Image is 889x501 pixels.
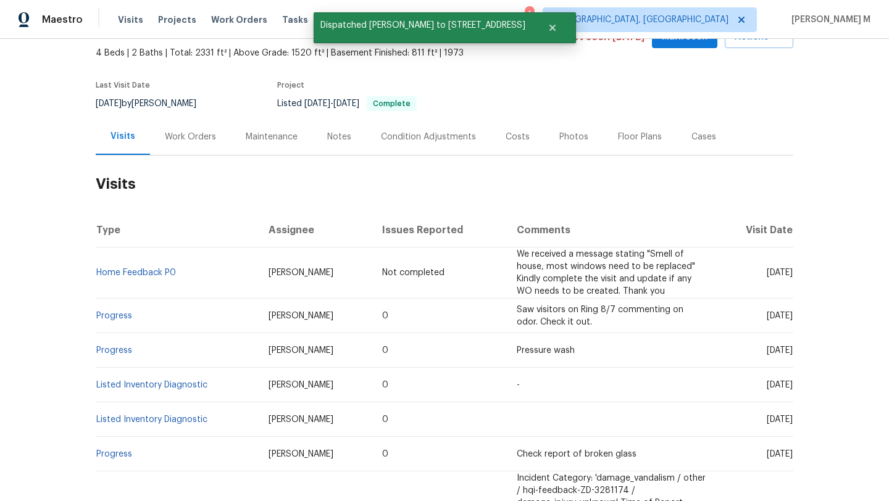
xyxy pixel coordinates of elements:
[118,14,143,26] span: Visits
[767,312,793,320] span: [DATE]
[277,81,304,89] span: Project
[96,47,543,59] span: 4 Beds | 2 Baths | Total: 2331 ft² | Above Grade: 1520 ft² | Basement Finished: 811 ft² | 1973
[96,381,207,389] a: Listed Inventory Diagnostic
[111,130,135,143] div: Visits
[507,213,716,247] th: Comments
[259,213,372,247] th: Assignee
[269,415,333,424] span: [PERSON_NAME]
[716,213,793,247] th: Visit Date
[517,305,683,326] span: Saw visitors on Ring 8/7 commenting on odor. Check it out.
[382,381,388,389] span: 0
[372,213,507,247] th: Issues Reported
[525,7,533,20] div: 1
[532,15,573,40] button: Close
[246,131,298,143] div: Maintenance
[96,81,150,89] span: Last Visit Date
[767,381,793,389] span: [DATE]
[269,381,333,389] span: [PERSON_NAME]
[269,312,333,320] span: [PERSON_NAME]
[691,131,716,143] div: Cases
[517,450,636,458] span: Check report of broken glass
[368,100,415,107] span: Complete
[517,381,520,389] span: -
[327,131,351,143] div: Notes
[517,250,695,296] span: We received a message stating "Smell of house, most windows need to be replaced" Kindly complete ...
[96,312,132,320] a: Progress
[96,99,122,108] span: [DATE]
[269,450,333,458] span: [PERSON_NAME]
[314,12,532,38] span: Dispatched [PERSON_NAME] to [STREET_ADDRESS]
[382,268,444,277] span: Not completed
[517,346,575,355] span: Pressure wash
[506,131,530,143] div: Costs
[559,131,588,143] div: Photos
[767,346,793,355] span: [DATE]
[304,99,330,108] span: [DATE]
[158,14,196,26] span: Projects
[767,415,793,424] span: [DATE]
[767,450,793,458] span: [DATE]
[96,213,259,247] th: Type
[96,96,211,111] div: by [PERSON_NAME]
[382,346,388,355] span: 0
[165,131,216,143] div: Work Orders
[96,346,132,355] a: Progress
[618,131,662,143] div: Floor Plans
[382,312,388,320] span: 0
[269,346,333,355] span: [PERSON_NAME]
[382,415,388,424] span: 0
[787,14,870,26] span: [PERSON_NAME] M
[304,99,359,108] span: -
[269,268,333,277] span: [PERSON_NAME]
[96,155,793,213] h2: Visits
[211,14,267,26] span: Work Orders
[333,99,359,108] span: [DATE]
[42,14,83,26] span: Maestro
[96,450,132,458] a: Progress
[96,415,207,424] a: Listed Inventory Diagnostic
[277,99,417,108] span: Listed
[381,131,476,143] div: Condition Adjustments
[767,268,793,277] span: [DATE]
[282,15,308,24] span: Tasks
[382,450,388,458] span: 0
[553,14,728,26] span: [GEOGRAPHIC_DATA], [GEOGRAPHIC_DATA]
[96,268,176,277] a: Home Feedback P0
